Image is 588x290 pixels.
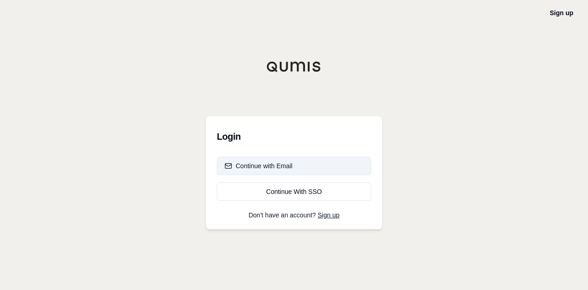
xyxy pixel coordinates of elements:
[318,211,339,219] a: Sign up
[217,127,371,146] h3: Login
[225,161,293,171] div: Continue with Email
[225,187,363,196] div: Continue With SSO
[217,212,371,218] p: Don't have an account?
[266,61,322,72] img: Qumis
[550,9,573,17] a: Sign up
[217,157,371,175] button: Continue with Email
[217,182,371,201] a: Continue With SSO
